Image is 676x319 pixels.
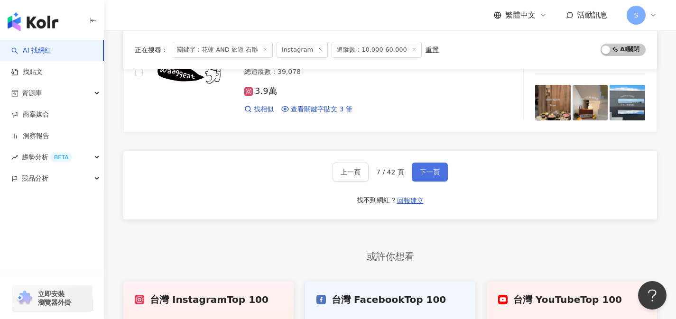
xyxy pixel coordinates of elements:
[573,85,608,120] img: post-image
[8,12,58,31] img: logo
[254,105,274,114] span: 找相似
[50,153,72,162] div: BETA
[426,46,439,54] div: 重置
[577,10,608,19] span: 活動訊息
[12,285,92,311] a: chrome extension立即安裝 瀏覽器外掛
[397,197,424,204] span: 回報建立
[376,168,404,176] span: 7 / 42 頁
[505,10,536,20] span: 繁體中文
[135,293,282,306] div: 台灣 Instagram Top 100
[634,10,639,20] span: S
[341,168,361,176] span: 上一頁
[38,290,71,307] span: 立即安裝 瀏覽器外掛
[22,146,72,168] span: 趨勢分析
[281,105,352,114] a: 查看關鍵字貼文 3 筆
[15,291,34,306] img: chrome extension
[11,67,43,77] a: 找貼文
[610,85,645,120] img: post-image
[316,293,464,306] div: 台灣 Facebook Top 100
[291,105,352,114] span: 查看關鍵字貼文 3 筆
[638,281,667,310] iframe: Help Scout Beacon - Open
[357,196,397,205] div: 找不到網紅？
[244,105,274,114] a: 找相似
[277,42,328,58] span: Instagram
[135,46,168,54] span: 正在搜尋 ：
[420,168,440,176] span: 下一頁
[397,193,424,208] button: 回報建立
[357,249,424,264] span: 或許你想看
[11,46,51,55] a: searchAI 找網紅
[244,67,482,77] div: 總追蹤數 ： 39,078
[11,154,18,161] span: rise
[332,42,422,58] span: 追蹤數：10,000-60,000
[154,37,225,108] img: KOL Avatar
[11,110,49,119] a: 商案媒合
[412,163,448,182] button: 下一頁
[535,85,571,120] img: post-image
[11,131,49,141] a: 洞察報告
[22,82,42,104] span: 資源庫
[333,163,369,182] button: 上一頁
[172,42,273,58] span: 關鍵字：花蓮 AND 旅遊 石雕
[22,168,48,189] span: 競品分析
[123,12,657,132] a: KOL Avatar吃飽就打嗝waaggeat網紅類型：飲料·美食·旅遊總追蹤數：39,0783.9萬找相似查看關鍵字貼文 3 筆互動率question-circle0.46%觀看率questi...
[244,86,277,96] span: 3.9萬
[498,293,646,306] div: 台灣 YouTube Top 100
